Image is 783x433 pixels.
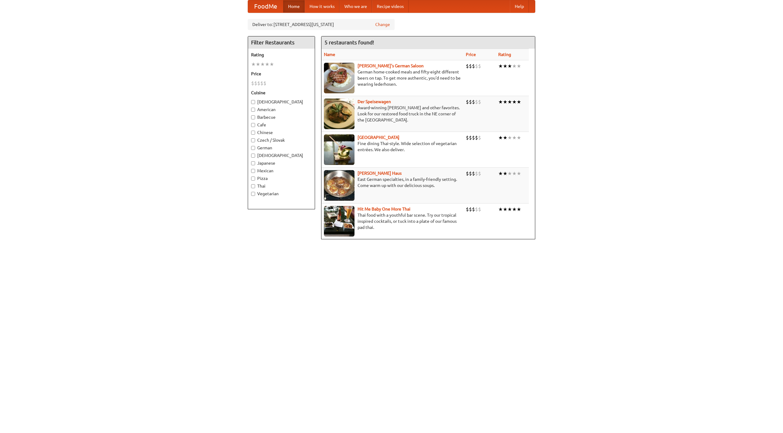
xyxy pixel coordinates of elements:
a: [GEOGRAPHIC_DATA] [358,135,399,140]
img: esthers.jpg [324,63,354,93]
li: $ [469,134,472,141]
li: $ [466,99,469,105]
li: $ [478,99,481,105]
li: ★ [507,206,512,213]
input: Pizza [251,177,255,181]
label: Czech / Slovak [251,137,312,143]
li: $ [475,99,478,105]
li: ★ [265,61,269,68]
li: ★ [517,206,521,213]
img: kohlhaus.jpg [324,170,354,201]
label: Chinese [251,129,312,136]
input: American [251,108,255,112]
p: Thai food with a youthful bar scene. Try our tropical inspired cocktails, or tuck into a plate of... [324,212,461,230]
img: speisewagen.jpg [324,99,354,129]
p: German home-cooked meals and fifty-eight different beers on tap. To get more authentic, you'd nee... [324,69,461,87]
input: Barbecue [251,115,255,119]
li: $ [260,80,263,87]
li: $ [472,63,475,69]
li: ★ [507,134,512,141]
h5: Cuisine [251,90,312,96]
a: Recipe videos [372,0,409,13]
li: $ [263,80,266,87]
li: $ [251,80,254,87]
li: ★ [517,170,521,177]
a: Who we are [340,0,372,13]
li: ★ [517,99,521,105]
input: German [251,146,255,150]
input: Japanese [251,161,255,165]
li: $ [478,134,481,141]
li: ★ [512,206,517,213]
a: FoodMe [248,0,283,13]
li: ★ [512,170,517,177]
a: Name [324,52,335,57]
label: Japanese [251,160,312,166]
li: ★ [498,99,503,105]
label: Thai [251,183,312,189]
label: Mexican [251,168,312,174]
input: Mexican [251,169,255,173]
li: $ [257,80,260,87]
a: How it works [305,0,340,13]
input: Cafe [251,123,255,127]
a: [PERSON_NAME] Haus [358,171,402,176]
p: Fine dining Thai-style. Wide selection of vegetarian entrées. We also deliver. [324,140,461,153]
li: $ [472,99,475,105]
li: ★ [507,170,512,177]
h4: Filter Restaurants [248,36,315,49]
a: Price [466,52,476,57]
input: Chinese [251,131,255,135]
label: Barbecue [251,114,312,120]
input: Czech / Slovak [251,138,255,142]
label: German [251,145,312,151]
input: [DEMOGRAPHIC_DATA] [251,100,255,104]
a: Home [283,0,305,13]
li: $ [478,206,481,213]
li: ★ [260,61,265,68]
li: $ [475,134,478,141]
li: $ [469,206,472,213]
a: [PERSON_NAME]'s German Saloon [358,63,424,68]
li: $ [472,134,475,141]
input: Vegetarian [251,192,255,196]
li: $ [466,134,469,141]
p: Award-winning [PERSON_NAME] and other favorites. Look for our restored food truck in the NE corne... [324,105,461,123]
li: ★ [503,134,507,141]
li: ★ [498,63,503,69]
li: $ [475,206,478,213]
li: $ [466,170,469,177]
li: ★ [503,99,507,105]
li: ★ [507,63,512,69]
a: Change [375,21,390,28]
ng-pluralize: 5 restaurants found! [325,39,374,45]
li: $ [472,170,475,177]
li: $ [472,206,475,213]
img: babythai.jpg [324,206,354,237]
b: Der Speisewagen [358,99,391,104]
li: $ [466,206,469,213]
li: ★ [256,61,260,68]
a: Hit Me Baby One More Thai [358,207,410,211]
li: ★ [512,99,517,105]
li: $ [469,99,472,105]
li: ★ [503,206,507,213]
li: ★ [503,63,507,69]
li: ★ [517,63,521,69]
img: satay.jpg [324,134,354,165]
li: ★ [269,61,274,68]
li: ★ [498,134,503,141]
label: [DEMOGRAPHIC_DATA] [251,152,312,159]
p: East German specialties, in a family-friendly setting. Come warm up with our delicious soups. [324,176,461,189]
label: Cafe [251,122,312,128]
h5: Price [251,71,312,77]
li: ★ [512,134,517,141]
li: $ [254,80,257,87]
li: $ [478,63,481,69]
li: ★ [507,99,512,105]
label: [DEMOGRAPHIC_DATA] [251,99,312,105]
li: $ [478,170,481,177]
